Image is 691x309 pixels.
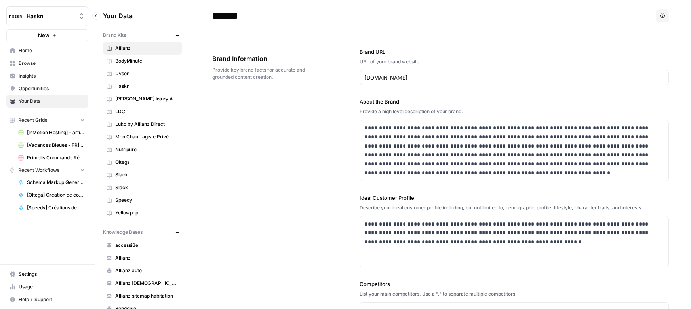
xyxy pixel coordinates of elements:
[360,280,669,288] label: Competitors
[6,82,88,95] a: Opportunities
[365,74,664,82] input: www.sundaysoccer.com
[115,121,178,128] span: Luko by Allianz Direct
[27,142,85,149] span: [Vacances Bleues - FR] Pages refonte sites hôtels - Le Grand Large Grid
[212,66,315,81] span: Provide key brand facts for accurate and grounded content creation.
[103,93,182,105] a: [PERSON_NAME] Injury Attorneys
[19,72,85,80] span: Insights
[15,176,88,189] a: Schema Markup Generator
[6,95,88,108] a: Your Data
[6,281,88,293] a: Usage
[103,11,172,21] span: Your Data
[115,254,178,262] span: Allianz
[9,9,23,23] img: Haskn Logo
[115,95,178,102] span: [PERSON_NAME] Injury Attorneys
[19,283,85,290] span: Usage
[103,42,182,55] a: Allianz
[15,126,88,139] a: [InMotion Hosting] - article de blog 2000 mots
[115,146,178,153] span: Nutripure
[103,252,182,264] a: Allianz
[18,167,59,174] span: Recent Workflows
[115,209,178,216] span: Yellowpop
[103,143,182,156] a: Nutripure
[103,239,182,252] a: accessiBe
[103,229,143,236] span: Knowledge Bases
[115,267,178,274] span: Allianz auto
[115,133,178,140] span: Mon Chauffagiste Privé
[19,85,85,92] span: Opportunities
[27,154,85,161] span: Primelis Commande Rédaction Netlinking (2).csv
[19,60,85,67] span: Browse
[103,80,182,93] a: Haskn
[103,32,126,39] span: Brand Kits
[19,271,85,278] span: Settings
[360,98,669,106] label: About the Brand
[19,47,85,54] span: Home
[103,277,182,290] a: Allianz [DEMOGRAPHIC_DATA]
[27,191,85,199] span: [Oltega] Création de contenus
[103,105,182,118] a: LDC
[15,201,88,214] a: [Speedy] Créations de contenu
[103,181,182,194] a: Slack
[115,197,178,204] span: Speedy
[103,290,182,302] a: Allianz sitemap habitation
[6,57,88,70] a: Browse
[19,296,85,303] span: Help + Support
[6,29,88,41] button: New
[6,44,88,57] a: Home
[360,48,669,56] label: Brand URL
[27,179,85,186] span: Schema Markup Generator
[18,117,47,124] span: Recent Grids
[115,57,178,64] span: BodyMinute
[38,31,49,39] span: New
[103,118,182,131] a: Luko by Allianz Direct
[103,55,182,67] a: BodyMinute
[212,54,315,63] span: Brand Information
[360,108,669,115] div: Provide a high level description of your brand.
[15,152,88,164] a: Primelis Commande Rédaction Netlinking (2).csv
[115,45,178,52] span: Allianz
[103,67,182,80] a: Dyson
[115,83,178,90] span: Haskn
[115,242,178,249] span: accessiBe
[115,70,178,77] span: Dyson
[27,12,74,20] span: Haskn
[103,194,182,207] a: Speedy
[103,156,182,169] a: Oltega
[6,293,88,306] button: Help + Support
[115,292,178,300] span: Allianz sitemap habitation
[103,207,182,219] a: Yellowpop
[6,164,88,176] button: Recent Workflows
[19,98,85,105] span: Your Data
[6,114,88,126] button: Recent Grids
[6,70,88,82] a: Insights
[6,268,88,281] a: Settings
[15,139,88,152] a: [Vacances Bleues - FR] Pages refonte sites hôtels - Le Grand Large Grid
[115,171,178,178] span: Slack
[103,169,182,181] a: Slack
[115,108,178,115] span: LDC
[6,6,88,26] button: Workspace: Haskn
[115,184,178,191] span: Slack
[15,189,88,201] a: [Oltega] Création de contenus
[360,194,669,202] label: Ideal Customer Profile
[115,159,178,166] span: Oltega
[360,204,669,211] div: Describe your ideal customer profile including, but not limited to, demographic profile, lifestyl...
[27,204,85,211] span: [Speedy] Créations de contenu
[360,290,669,298] div: List your main competitors. Use a "," to separate multiple competitors.
[27,129,85,136] span: [InMotion Hosting] - article de blog 2000 mots
[103,264,182,277] a: Allianz auto
[360,58,669,65] div: URL of your brand website
[115,280,178,287] span: Allianz [DEMOGRAPHIC_DATA]
[103,131,182,143] a: Mon Chauffagiste Privé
